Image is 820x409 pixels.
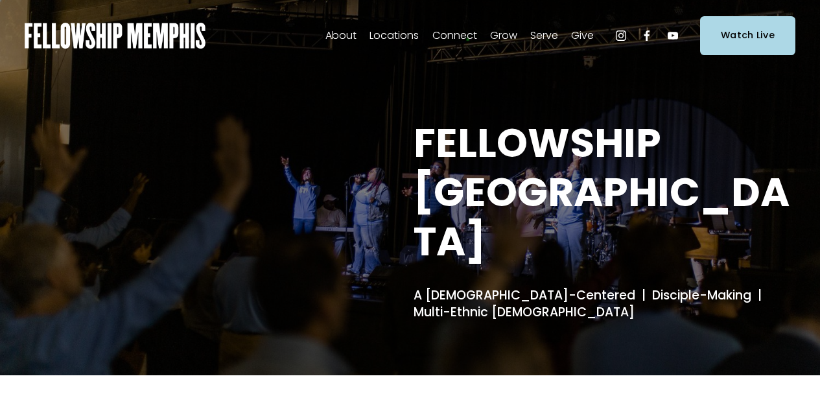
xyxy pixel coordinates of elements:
a: folder dropdown [571,25,594,46]
a: Watch Live [700,16,795,54]
span: Connect [432,27,477,45]
span: Grow [490,27,517,45]
span: Locations [369,27,419,45]
a: folder dropdown [432,25,477,46]
a: folder dropdown [530,25,558,46]
a: YouTube [666,29,679,42]
span: Give [571,27,594,45]
img: Fellowship Memphis [25,23,205,49]
a: folder dropdown [325,25,357,46]
a: folder dropdown [490,25,517,46]
a: folder dropdown [369,25,419,46]
span: About [325,27,357,45]
span: Serve [530,27,558,45]
strong: FELLOWSHIP [GEOGRAPHIC_DATA] [414,115,790,270]
a: Facebook [640,29,653,42]
h4: A [DEMOGRAPHIC_DATA]-Centered | Disciple-Making | Multi-Ethnic [DEMOGRAPHIC_DATA] [414,287,795,321]
a: Instagram [615,29,627,42]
